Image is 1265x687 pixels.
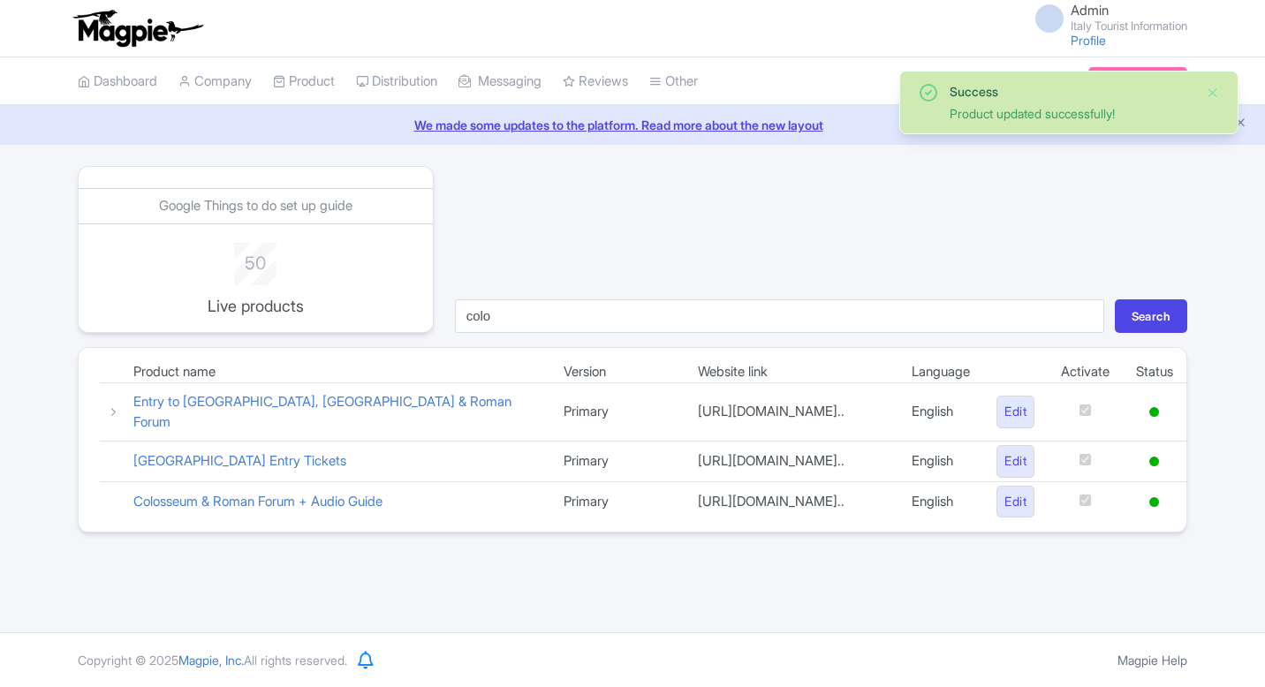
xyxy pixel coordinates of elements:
[563,57,628,106] a: Reviews
[455,299,1104,333] input: Search...
[1123,362,1186,383] td: Status
[133,452,346,469] a: [GEOGRAPHIC_DATA] Entry Tickets
[685,362,899,383] td: Website link
[183,294,328,318] p: Live products
[1071,2,1109,19] span: Admin
[273,57,335,106] a: Product
[898,362,983,383] td: Language
[1234,114,1247,134] button: Close announcement
[183,243,328,276] div: 50
[159,197,352,214] a: Google Things to do set up guide
[67,651,358,669] div: Copyright © 2025 All rights reserved.
[69,9,206,48] img: logo-ab69f6fb50320c5b225c76a69d11143b.png
[950,104,1192,123] div: Product updated successfully!
[649,57,698,106] a: Other
[685,442,899,482] td: [URL][DOMAIN_NAME]..
[1071,33,1106,48] a: Profile
[950,82,1192,101] div: Success
[356,57,437,106] a: Distribution
[550,481,684,521] td: Primary
[1088,67,1187,94] a: Subscription
[898,442,983,482] td: English
[550,362,684,383] td: Version
[996,445,1034,478] a: Edit
[1117,653,1187,668] a: Magpie Help
[133,493,383,510] a: Colosseum & Roman Forum + Audio Guide
[178,57,252,106] a: Company
[1048,362,1123,383] td: Activate
[550,442,684,482] td: Primary
[550,383,684,442] td: Primary
[996,486,1034,518] a: Edit
[898,481,983,521] td: English
[898,383,983,442] td: English
[458,57,542,106] a: Messaging
[78,57,157,106] a: Dashboard
[1206,82,1220,103] button: Close
[120,362,550,383] td: Product name
[1071,20,1187,32] small: Italy Tourist Information
[1115,299,1187,333] button: Search
[685,481,899,521] td: [URL][DOMAIN_NAME]..
[178,653,244,668] span: Magpie, Inc.
[1025,4,1187,32] a: Admin Italy Tourist Information
[11,116,1254,134] a: We made some updates to the platform. Read more about the new layout
[685,383,899,442] td: [URL][DOMAIN_NAME]..
[133,393,511,430] a: Entry to [GEOGRAPHIC_DATA], [GEOGRAPHIC_DATA] & Roman Forum
[996,396,1034,428] a: Edit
